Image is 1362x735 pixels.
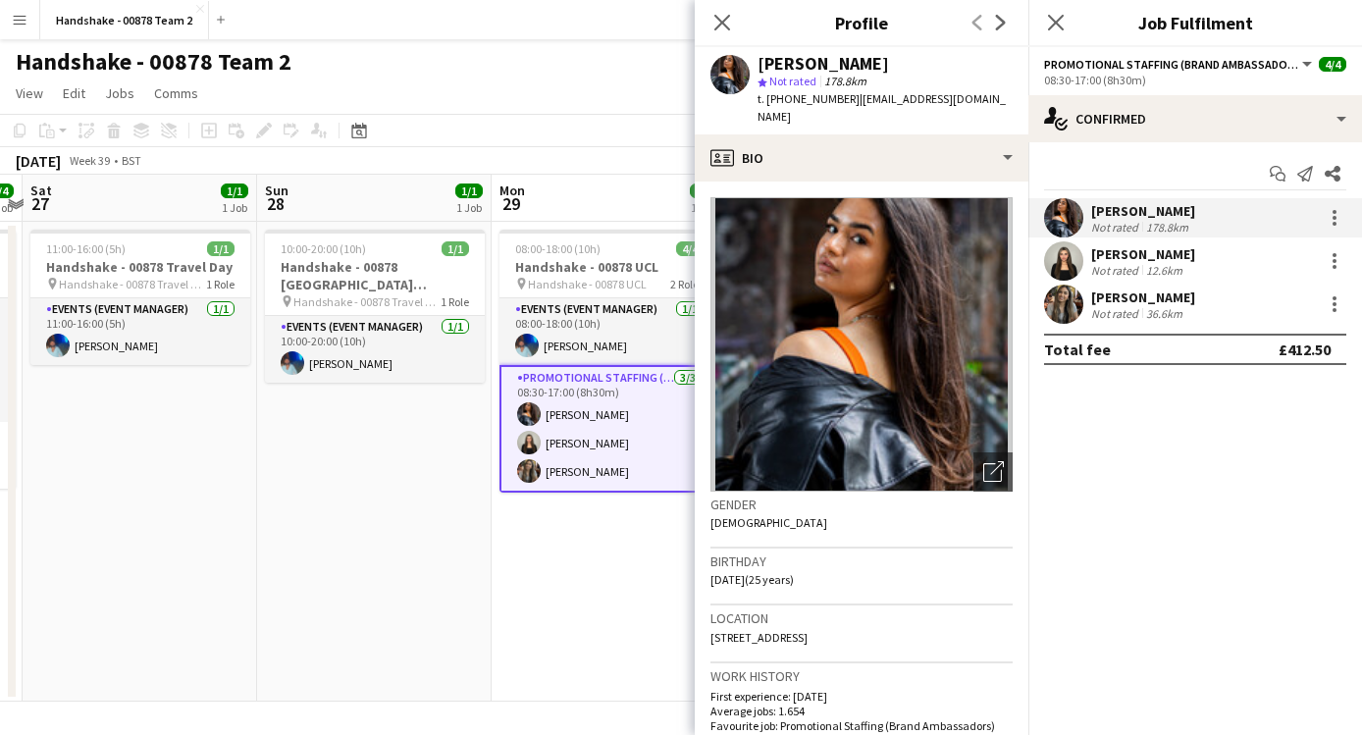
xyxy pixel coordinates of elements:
[758,91,1006,124] span: | [EMAIL_ADDRESS][DOMAIN_NAME]
[265,182,288,199] span: Sun
[710,609,1013,627] h3: Location
[710,689,1013,704] p: First experience: [DATE]
[499,182,525,199] span: Mon
[499,230,719,493] app-job-card: 08:00-18:00 (10h)4/4Handshake - 00878 UCL Handshake - 00878 UCL2 RolesEvents (Event Manager)1/108...
[758,55,889,73] div: [PERSON_NAME]
[262,192,288,215] span: 28
[528,277,647,291] span: Handshake - 00878 UCL
[265,316,485,383] app-card-role: Events (Event Manager)1/110:00-20:00 (10h)[PERSON_NAME]
[695,10,1028,35] h3: Profile
[1319,57,1346,72] span: 4/4
[710,515,827,530] span: [DEMOGRAPHIC_DATA]
[1091,263,1142,278] div: Not rated
[670,277,704,291] span: 2 Roles
[206,277,235,291] span: 1 Role
[710,704,1013,718] p: Average jobs: 1.654
[46,241,126,256] span: 11:00-16:00 (5h)
[1091,220,1142,235] div: Not rated
[265,258,485,293] h3: Handshake - 00878 [GEOGRAPHIC_DATA] ([GEOGRAPHIC_DATA]) & Travel to Hotel
[30,230,250,365] app-job-card: 11:00-16:00 (5h)1/1Handshake - 00878 Travel Day Handshake - 00878 Travel Day1 RoleEvents (Event M...
[16,84,43,102] span: View
[59,277,206,291] span: Handshake - 00878 Travel Day
[1044,340,1111,359] div: Total fee
[222,200,247,215] div: 1 Job
[710,572,794,587] span: [DATE] (25 years)
[27,192,52,215] span: 27
[691,200,716,215] div: 1 Job
[1044,57,1299,72] span: Promotional Staffing (Brand Ambassadors)
[1142,263,1186,278] div: 12.6km
[676,241,704,256] span: 4/4
[265,230,485,383] app-job-card: 10:00-20:00 (10h)1/1Handshake - 00878 [GEOGRAPHIC_DATA] ([GEOGRAPHIC_DATA]) & Travel to Hotel Han...
[442,241,469,256] span: 1/1
[97,80,142,106] a: Jobs
[1028,10,1362,35] h3: Job Fulfilment
[63,84,85,102] span: Edit
[207,241,235,256] span: 1/1
[1142,306,1186,321] div: 36.6km
[441,294,469,309] span: 1 Role
[30,258,250,276] h3: Handshake - 00878 Travel Day
[758,91,860,106] span: t. [PHONE_NUMBER]
[1091,202,1195,220] div: [PERSON_NAME]
[695,134,1028,182] div: Bio
[710,496,1013,513] h3: Gender
[1091,289,1195,306] div: [PERSON_NAME]
[769,74,816,88] span: Not rated
[499,258,719,276] h3: Handshake - 00878 UCL
[973,452,1013,492] div: Open photos pop-in
[497,192,525,215] span: 29
[122,153,141,168] div: BST
[146,80,206,106] a: Comms
[690,184,717,198] span: 4/4
[30,182,52,199] span: Sat
[1028,95,1362,142] div: Confirmed
[55,80,93,106] a: Edit
[1142,220,1192,235] div: 178.8km
[456,200,482,215] div: 1 Job
[281,241,366,256] span: 10:00-20:00 (10h)
[1091,306,1142,321] div: Not rated
[1091,245,1195,263] div: [PERSON_NAME]
[710,630,808,645] span: [STREET_ADDRESS]
[710,197,1013,492] img: Crew avatar or photo
[30,298,250,365] app-card-role: Events (Event Manager)1/111:00-16:00 (5h)[PERSON_NAME]
[455,184,483,198] span: 1/1
[499,298,719,365] app-card-role: Events (Event Manager)1/108:00-18:00 (10h)[PERSON_NAME]
[710,718,1013,733] p: Favourite job: Promotional Staffing (Brand Ambassadors)
[293,294,441,309] span: Handshake - 00878 Travel Day
[16,47,291,77] h1: Handshake - 00878 Team 2
[40,1,209,39] button: Handshake - 00878 Team 2
[65,153,114,168] span: Week 39
[8,80,51,106] a: View
[221,184,248,198] span: 1/1
[515,241,601,256] span: 08:00-18:00 (10h)
[820,74,870,88] span: 178.8km
[1279,340,1331,359] div: £412.50
[710,667,1013,685] h3: Work history
[16,151,61,171] div: [DATE]
[710,552,1013,570] h3: Birthday
[499,365,719,493] app-card-role: Promotional Staffing (Brand Ambassadors)3/308:30-17:00 (8h30m)[PERSON_NAME][PERSON_NAME][PERSON_N...
[1044,73,1346,87] div: 08:30-17:00 (8h30m)
[154,84,198,102] span: Comms
[105,84,134,102] span: Jobs
[1044,57,1315,72] button: Promotional Staffing (Brand Ambassadors)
